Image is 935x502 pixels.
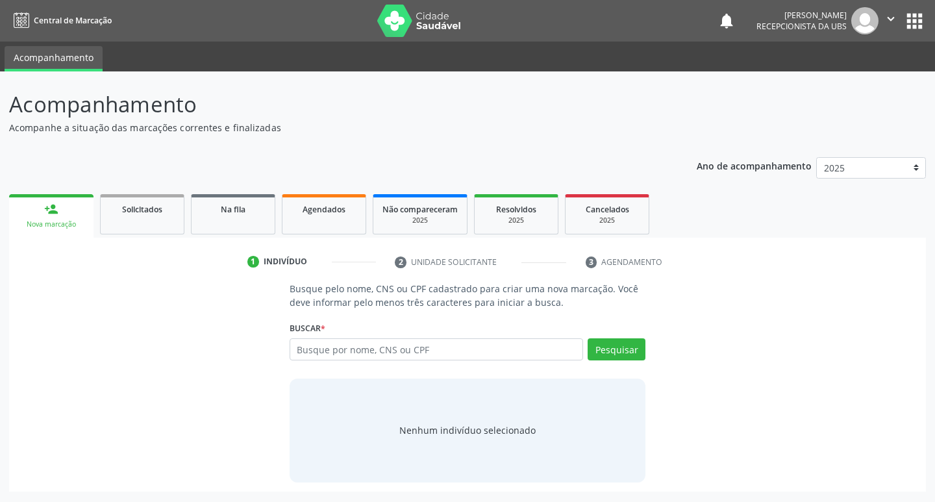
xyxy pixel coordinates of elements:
[851,7,879,34] img: img
[697,157,812,173] p: Ano de acompanhamento
[382,204,458,215] span: Não compareceram
[264,256,307,268] div: Indivíduo
[44,202,58,216] div: person_add
[399,423,536,437] div: Nenhum indivíduo selecionado
[756,10,847,21] div: [PERSON_NAME]
[9,121,651,134] p: Acompanhe a situação das marcações correntes e finalizadas
[575,216,640,225] div: 2025
[586,204,629,215] span: Cancelados
[9,10,112,31] a: Central de Marcação
[5,46,103,71] a: Acompanhamento
[34,15,112,26] span: Central de Marcação
[18,220,84,229] div: Nova marcação
[247,256,259,268] div: 1
[221,204,245,215] span: Na fila
[290,338,584,360] input: Busque por nome, CNS ou CPF
[303,204,345,215] span: Agendados
[496,204,536,215] span: Resolvidos
[122,204,162,215] span: Solicitados
[903,10,926,32] button: apps
[290,318,325,338] label: Buscar
[879,7,903,34] button: 
[9,88,651,121] p: Acompanhamento
[290,282,646,309] p: Busque pelo nome, CNS ou CPF cadastrado para criar uma nova marcação. Você deve informar pelo men...
[756,21,847,32] span: Recepcionista da UBS
[717,12,736,30] button: notifications
[382,216,458,225] div: 2025
[884,12,898,26] i: 
[588,338,645,360] button: Pesquisar
[484,216,549,225] div: 2025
